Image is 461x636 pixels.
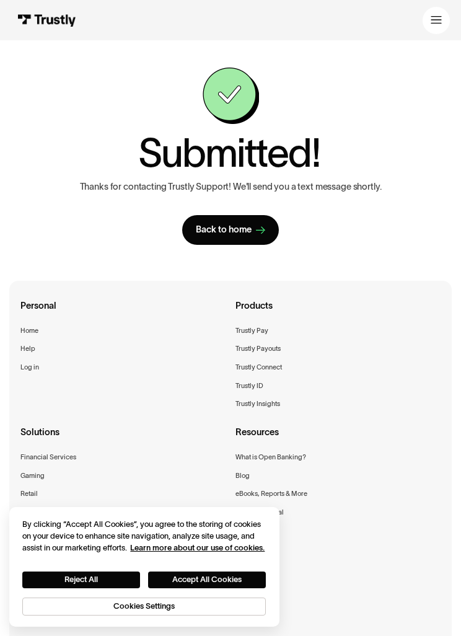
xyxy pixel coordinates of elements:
[20,470,45,482] a: Gaming
[235,343,281,355] a: Trustly Payouts
[235,470,250,482] a: Blog
[235,506,284,518] a: Merchant Portal
[235,325,268,337] a: Trustly Pay
[196,224,252,236] div: Back to home
[80,182,382,192] p: Thanks for contacting Trustly Support! We'll send you a text message shortly.
[17,14,76,27] img: Trustly Logo
[138,133,321,173] h1: Submitted!
[235,425,279,451] div: Resources
[235,451,306,463] a: What is Open Banking?
[20,506,89,518] a: Subscription & Bill Pay
[182,215,278,245] a: Back to home
[235,299,273,325] div: Products
[20,325,38,337] a: Home
[20,451,76,463] a: Financial Services
[235,380,263,392] a: Trustly ID
[22,598,266,616] button: Cookies Settings
[20,361,39,373] a: Log in
[22,572,140,588] button: Reject All
[9,507,280,627] div: Cookie banner
[235,488,307,500] a: eBooks, Reports & More
[22,518,266,554] div: By clicking “Accept All Cookies”, you agree to the storing of cookies on your device to enhance s...
[20,488,38,500] a: Retail
[130,543,265,552] a: More information about your privacy, opens in a new tab
[22,518,266,616] div: Privacy
[235,398,280,410] a: Trustly Insights
[20,343,35,355] a: Help
[148,572,266,588] button: Accept All Cookies
[20,299,56,325] div: Personal
[235,361,282,373] a: Trustly Connect
[20,425,59,451] div: Solutions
